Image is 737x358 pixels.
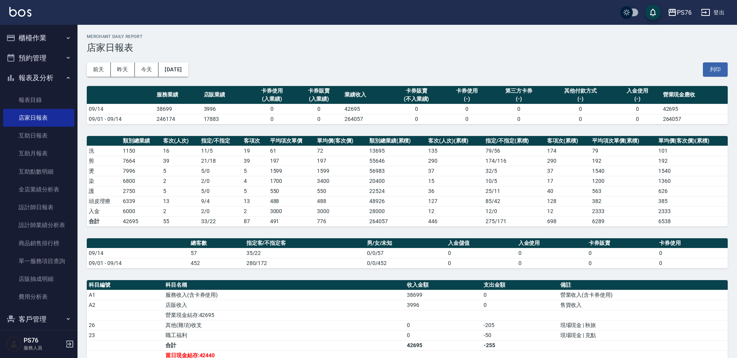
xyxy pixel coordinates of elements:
[315,206,367,216] td: 3000
[199,136,242,146] th: 指定/不指定
[249,114,296,124] td: 0
[545,146,590,156] td: 174
[87,166,121,176] td: 燙
[87,248,189,258] td: 09/14
[517,248,587,258] td: 0
[87,258,189,268] td: 09/01 - 09/14
[87,146,121,156] td: 洗
[614,104,661,114] td: 0
[492,87,545,95] div: 第三方卡券
[315,156,367,166] td: 197
[484,196,545,206] td: 85 / 42
[87,290,164,300] td: A1
[426,176,483,186] td: 15
[517,238,587,248] th: 入金使用
[87,156,121,166] td: 剪
[484,186,545,196] td: 25 / 11
[121,196,161,206] td: 6339
[3,309,74,329] button: 客戶管理
[3,216,74,234] a: 設計師業績分析表
[3,127,74,145] a: 互助日報表
[446,258,517,268] td: 0
[656,186,728,196] td: 626
[161,216,199,226] td: 55
[164,330,405,340] td: 職工福利
[545,156,590,166] td: 290
[315,146,367,156] td: 72
[590,146,656,156] td: 79
[367,176,427,186] td: 20400
[3,181,74,198] a: 全店業績分析表
[482,340,558,350] td: -255
[703,62,728,77] button: 列印
[482,280,558,290] th: 支出金額
[549,95,612,103] div: (-)
[3,91,74,109] a: 報表目錄
[199,186,242,196] td: 5 / 0
[656,196,728,206] td: 385
[367,206,427,216] td: 28000
[121,186,161,196] td: 2750
[6,336,22,352] img: Person
[245,248,365,258] td: 35/22
[365,248,446,258] td: 0/0/57
[87,114,155,124] td: 09/01 - 09/14
[343,114,389,124] td: 264057
[590,136,656,146] th: 平均項次單價(累積)
[426,146,483,156] td: 135
[24,344,63,351] p: 服務人員
[657,238,728,248] th: 卡券使用
[87,62,111,77] button: 前天
[87,238,728,268] table: a dense table
[657,258,728,268] td: 0
[614,114,661,124] td: 0
[426,166,483,176] td: 37
[161,156,199,166] td: 39
[315,176,367,186] td: 3400
[590,166,656,176] td: 1540
[298,95,341,103] div: (入業績)
[656,166,728,176] td: 1540
[677,8,692,17] div: PS76
[189,238,244,248] th: 總客數
[315,166,367,176] td: 1599
[616,95,659,103] div: (-)
[87,320,164,330] td: 26
[616,87,659,95] div: 入金使用
[268,206,315,216] td: 3000
[367,136,427,146] th: 類別總業績(累積)
[547,114,614,124] td: 0
[268,196,315,206] td: 488
[268,216,315,226] td: 491
[245,238,365,248] th: 指定客/不指定客
[315,186,367,196] td: 550
[24,337,63,344] h5: PS76
[242,176,268,186] td: 4
[3,68,74,88] button: 報表及分析
[189,258,244,268] td: 452
[242,156,268,166] td: 39
[161,186,199,196] td: 5
[482,300,558,310] td: 0
[405,320,482,330] td: 0
[3,145,74,162] a: 互助月報表
[484,206,545,216] td: 12 / 0
[661,86,728,104] th: 營業現金應收
[656,156,728,166] td: 192
[558,320,728,330] td: 現場現金 | 秋旅
[164,320,405,330] td: 其他(雜項)收支
[3,28,74,48] button: 櫃檯作業
[202,104,249,114] td: 3996
[405,290,482,300] td: 38699
[161,136,199,146] th: 客次(人次)
[199,166,242,176] td: 5 / 0
[3,234,74,252] a: 商品銷售排行榜
[426,216,483,226] td: 446
[405,300,482,310] td: 3996
[189,248,244,258] td: 57
[268,156,315,166] td: 197
[121,176,161,186] td: 6800
[164,290,405,300] td: 服務收入(含卡券使用)
[202,114,249,124] td: 17883
[87,216,121,226] td: 合計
